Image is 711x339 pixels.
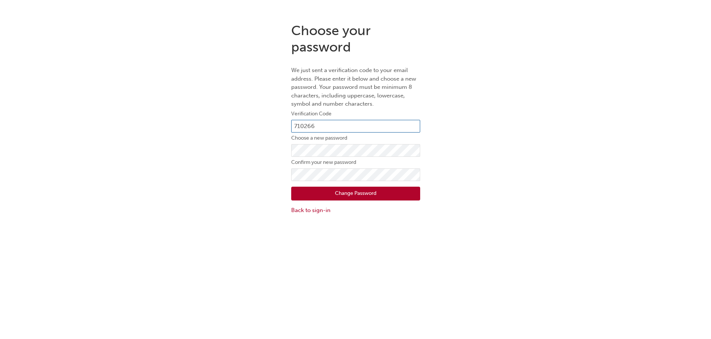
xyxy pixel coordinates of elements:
[291,66,420,108] p: We just sent a verification code to your email address. Please enter it below and choose a new pa...
[291,22,420,55] h1: Choose your password
[291,109,420,118] label: Verification Code
[291,158,420,167] label: Confirm your new password
[291,206,420,215] a: Back to sign-in
[291,134,420,143] label: Choose a new password
[291,120,420,133] input: e.g. 123456
[291,187,420,201] button: Change Password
